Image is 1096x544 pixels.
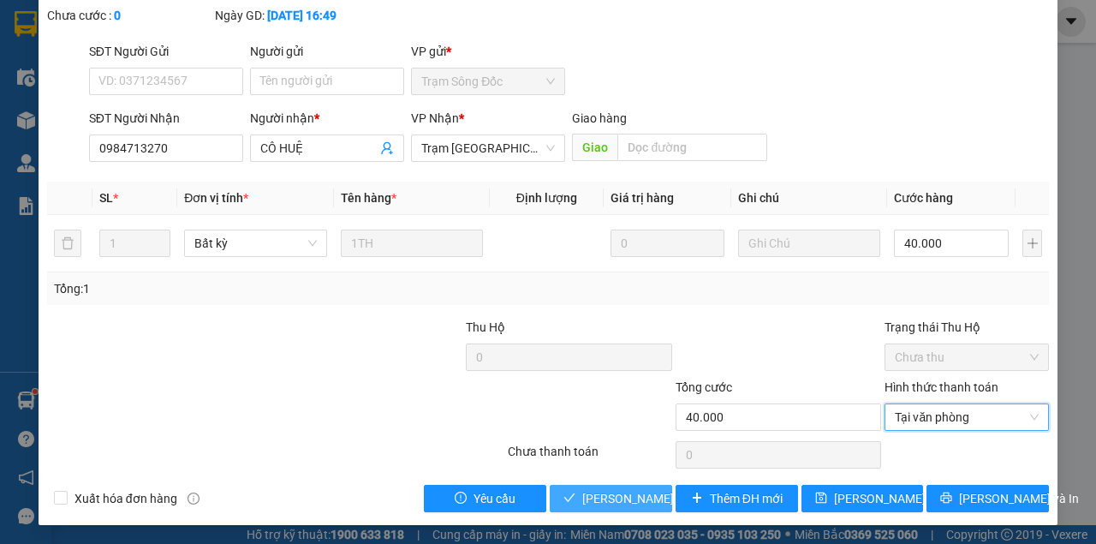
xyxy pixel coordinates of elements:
span: [PERSON_NAME] và Giao hàng [582,489,747,508]
span: Gửi: [15,16,41,34]
div: Ngày GD: [215,6,379,25]
div: THƯ [200,56,338,76]
div: Chưa cước : [47,6,211,25]
div: 0947554403 [200,76,338,100]
span: Thêm ĐH mới [710,489,783,508]
b: 0 [114,9,121,22]
span: Xuất hóa đơn hàng [68,489,184,508]
input: Dọc đường [617,134,766,161]
button: save[PERSON_NAME] thay đổi [801,485,924,512]
span: Đơn vị tính [184,191,248,205]
span: Bất kỳ [194,230,316,256]
span: CR : [13,112,39,130]
div: SĐT Người Gửi [89,42,243,61]
span: Nhận: [200,16,241,34]
input: 0 [611,230,724,257]
div: 30.000 [13,111,191,131]
div: Trạng thái Thu Hộ [885,318,1049,337]
span: Chưa thu [895,344,1039,370]
input: Ghi Chú [738,230,880,257]
span: [PERSON_NAME] thay đổi [834,489,971,508]
div: Tổng: 1 [54,279,425,298]
b: [DATE] 16:49 [267,9,337,22]
div: Người gửi [250,42,404,61]
label: Hình thức thanh toán [885,380,998,394]
div: Trạm Sông Đốc [200,15,338,56]
span: SL [99,191,113,205]
button: exclamation-circleYêu cầu [424,485,546,512]
span: save [815,492,827,505]
button: check[PERSON_NAME] và Giao hàng [550,485,672,512]
button: plus [1022,230,1042,257]
span: Tổng cước [676,380,732,394]
span: Giao [572,134,617,161]
span: Yêu cầu [474,489,515,508]
span: Tên hàng [341,191,396,205]
span: Định lượng [516,191,577,205]
div: Người nhận [250,109,404,128]
div: SĐT Người Nhận [89,109,243,128]
span: check [563,492,575,505]
span: Thu Hộ [466,320,505,334]
div: Chưa thanh toán [506,442,674,472]
span: Trạm Sài Gòn [421,135,555,161]
span: Tại văn phòng [895,404,1039,430]
span: Trạm Sông Đốc [421,69,555,94]
span: Giao hàng [572,111,627,125]
span: Giá trị hàng [611,191,674,205]
span: exclamation-circle [455,492,467,505]
input: VD: Bàn, Ghế [341,230,483,257]
div: VP gửi [411,42,565,61]
span: plus [691,492,703,505]
th: Ghi chú [731,182,887,215]
div: Trạm [GEOGRAPHIC_DATA] [15,15,188,56]
button: delete [54,230,81,257]
span: printer [940,492,952,505]
span: [PERSON_NAME] và In [959,489,1079,508]
span: user-add [380,141,394,155]
span: VP Nhận [411,111,459,125]
span: Cước hàng [894,191,953,205]
span: info-circle [188,493,200,505]
button: printer[PERSON_NAME] và In [926,485,1049,512]
button: plusThêm ĐH mới [676,485,798,512]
